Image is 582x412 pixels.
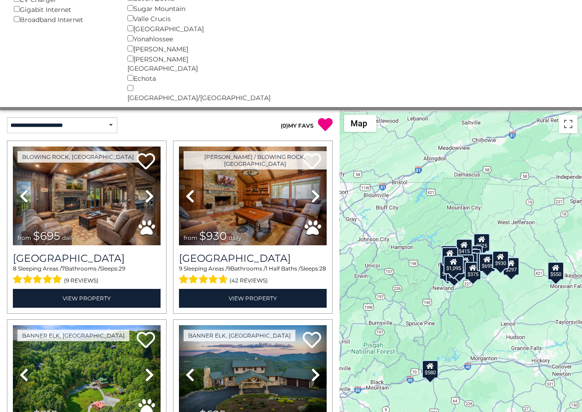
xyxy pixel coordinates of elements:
[466,245,483,264] div: $245
[127,44,227,54] div: [PERSON_NAME]
[442,247,459,265] div: $395
[179,265,182,272] span: 9
[64,275,98,287] span: (9 reviews)
[13,147,161,245] img: thumbnail_163277623.jpeg
[179,252,327,265] a: [GEOGRAPHIC_DATA]
[13,252,161,265] h3: Renaissance Lodge
[62,234,75,241] span: daily
[441,245,457,264] div: $425
[281,122,288,129] span: ( )
[319,265,326,272] span: 28
[230,275,268,287] span: (42 reviews)
[465,249,481,267] div: $451
[229,234,242,241] span: daily
[184,234,197,241] span: from
[446,264,463,282] div: $350
[559,115,577,133] button: Toggle fullscreen view
[14,4,114,14] div: Gigabit Internet
[179,265,327,287] div: Sleeping Areas / Bathrooms / Sleeps:
[13,252,161,265] a: [GEOGRAPHIC_DATA]
[184,330,295,341] a: Banner Elk, [GEOGRAPHIC_DATA]
[179,147,327,245] img: thumbnail_163277208.jpeg
[303,331,321,350] a: Add to favorites
[127,34,227,44] div: Yonahlossee
[13,265,161,287] div: Sleeping Areas / Bathrooms / Sleeps:
[14,14,114,24] div: Broadband Internet
[422,360,439,378] div: $580
[227,265,230,272] span: 9
[137,152,155,172] a: Add to favorites
[127,54,227,73] div: [PERSON_NAME][GEOGRAPHIC_DATA]
[456,238,473,257] div: $415
[479,254,496,272] div: $695
[17,151,138,163] a: Blowing Rock, [GEOGRAPHIC_DATA]
[17,330,129,341] a: Banner Elk, [GEOGRAPHIC_DATA]
[547,261,564,280] div: $550
[465,262,482,280] div: $375
[265,265,300,272] span: 1 Half Baths /
[493,251,509,269] div: $930
[458,254,474,272] div: $195
[17,234,31,241] span: from
[137,331,155,350] a: Add to favorites
[13,265,17,272] span: 8
[62,265,65,272] span: 7
[451,259,467,277] div: $375
[184,151,327,169] a: [PERSON_NAME] / Blowing Rock, [GEOGRAPHIC_DATA]
[127,3,227,13] div: Sugar Mountain
[503,257,520,276] div: $297
[444,256,464,274] div: $1,095
[179,252,327,265] h3: Appalachian Mountain Lodge
[477,252,494,271] div: $315
[13,289,161,308] a: View Property
[474,233,490,251] div: $525
[281,122,314,129] a: (0)MY FAVS
[439,261,456,279] div: $420
[127,13,227,23] div: Valle Crucis
[282,122,286,129] span: 0
[179,289,327,308] a: View Property
[127,83,227,102] div: [GEOGRAPHIC_DATA]/[GEOGRAPHIC_DATA]
[199,229,227,243] span: $930
[127,73,227,83] div: Echota
[351,119,367,128] span: Map
[127,23,227,34] div: [GEOGRAPHIC_DATA]
[33,229,60,243] span: $695
[344,115,376,132] button: Change map style
[119,265,125,272] span: 29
